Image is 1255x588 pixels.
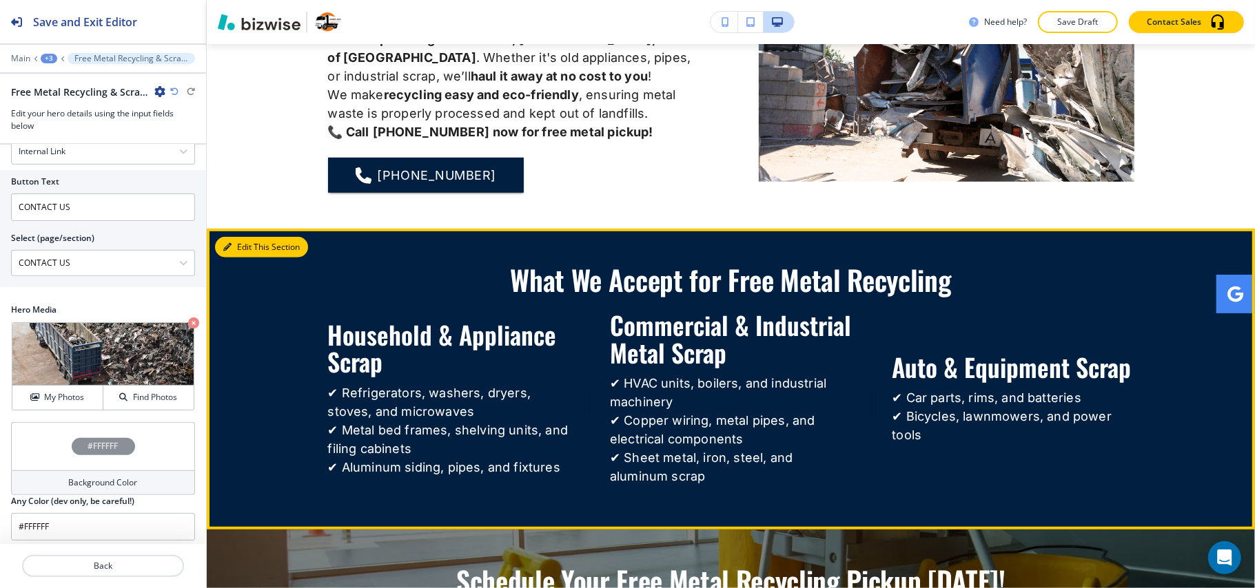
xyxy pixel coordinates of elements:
[328,13,698,46] strong: free metal recycling and scrap hauling
[12,386,103,410] button: My Photos
[218,14,300,30] img: Bizwise Logo
[11,322,195,411] div: My PhotosFind Photos
[11,85,149,99] h2: Free Metal Recycling & Scrap Hauling in [GEOGRAPHIC_DATA], [GEOGRAPHIC_DATA] – [PERSON_NAME]
[133,391,177,403] h4: Find Photos
[69,476,138,489] h4: Background Color
[12,251,179,275] input: Manual Input
[984,16,1027,28] h3: Need help?
[892,353,1134,381] h3: Auto & Equipment Scrap
[19,145,65,158] h4: Internal Link
[610,374,852,485] p: ✔ HVAC units, boilers, and industrial machinery ✔ Copper wiring, metal pipes, and electrical comp...
[11,422,195,495] button: #FFFFFFBackground Color
[215,237,308,258] button: Edit This Section
[41,54,57,63] button: +3
[11,176,59,188] h2: Button Text
[1056,16,1100,28] p: Save Draft
[23,560,183,572] p: Back
[11,495,134,507] h2: Any Color (dev only, be careful!)
[471,69,648,83] strong: haul it away at no cost to you
[1129,11,1244,33] button: Contact Sales
[328,384,570,476] p: ✔ Refrigerators, washers, dryers, stoves, and microwaves ✔ Metal bed frames, shelving units, and ...
[22,555,184,577] button: Back
[373,125,489,139] strong: [PHONE_NUMBER]
[1216,275,1255,313] a: Social media link to google account
[33,14,137,30] h2: Save and Exit Editor
[11,304,195,316] h2: Hero Media
[328,264,1134,311] h2: What We Accept for Free Metal Recycling
[44,391,84,403] h4: My Photos
[610,311,852,366] h3: Commercial & Industrial Metal Scrap
[1147,16,1201,28] p: Contact Sales
[328,321,570,375] h3: Household & Appliance Scrap
[1038,11,1118,33] button: Save Draft
[384,87,579,102] strong: recycling easy and eco-friendly
[892,388,1134,444] p: ✔ Car parts, rims, and batteries ✔ Bicycles, lawnmowers, and power tools
[328,85,704,123] p: We make , ensuring metal waste is properly processed and kept out of landfills.
[68,53,195,64] button: Free Metal Recycling & Scrap Hauling in [GEOGRAPHIC_DATA], [GEOGRAPHIC_DATA] – [PERSON_NAME]
[328,158,524,193] a: [PHONE_NUMBER]
[1208,541,1241,574] div: Open Intercom Messenger
[328,125,369,139] strong: 📞 Call
[74,54,188,63] p: Free Metal Recycling & Scrap Hauling in [GEOGRAPHIC_DATA], [GEOGRAPHIC_DATA] – [PERSON_NAME]
[103,386,194,410] button: Find Photos
[493,125,653,139] strong: now for free metal pickup!
[88,440,119,452] h4: #FFFFFF
[11,54,30,63] button: Main
[11,232,94,244] h2: Select (page/section)
[328,32,701,65] strong: Sun Prairie, [GEOGRAPHIC_DATA], and all of [GEOGRAPHIC_DATA]
[11,107,195,132] h3: Edit your hero details using the input fields below
[313,11,345,33] img: Your Logo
